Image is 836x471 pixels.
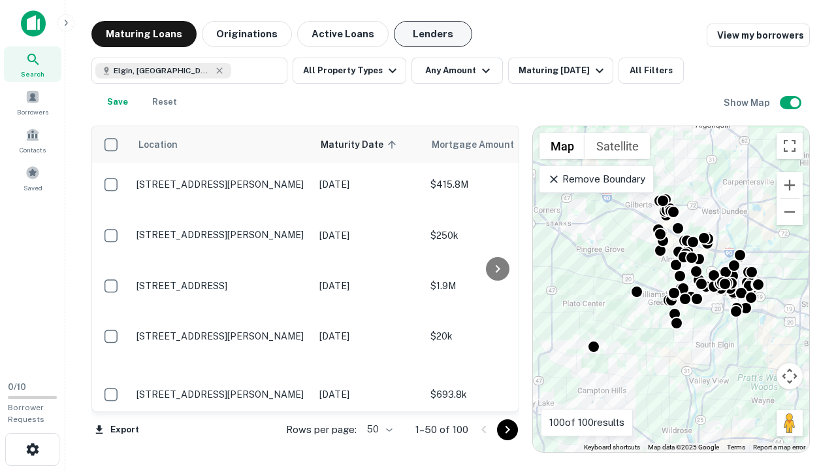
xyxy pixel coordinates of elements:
[97,89,138,115] button: Save your search to get updates of matches that match your search criteria.
[137,280,306,292] p: [STREET_ADDRESS]
[430,177,561,192] p: $415.8M
[424,126,568,163] th: Mortgage Amount
[137,179,306,190] p: [STREET_ADDRESS][PERSON_NAME]
[21,69,44,79] span: Search
[777,133,803,159] button: Toggle fullscreen view
[130,126,313,163] th: Location
[297,21,389,47] button: Active Loans
[777,172,803,198] button: Zoom in
[432,137,531,152] span: Mortgage Amount
[585,133,650,159] button: Show satellite imagery
[648,444,719,451] span: Map data ©2025 Google
[286,422,357,438] p: Rows per page:
[549,415,624,430] p: 100 of 100 results
[313,126,424,163] th: Maturity Date
[430,228,561,243] p: $250k
[319,279,417,293] p: [DATE]
[777,199,803,225] button: Zoom out
[394,21,472,47] button: Lenders
[707,24,810,47] a: View my borrowers
[137,229,306,241] p: [STREET_ADDRESS][PERSON_NAME]
[321,137,400,152] span: Maturity Date
[619,58,684,84] button: All Filters
[539,133,585,159] button: Show street map
[519,63,607,78] div: Maturing [DATE]
[24,183,42,193] span: Saved
[4,160,61,196] a: Saved
[508,58,613,84] button: Maturing [DATE]
[293,58,406,84] button: All Property Types
[536,435,579,452] img: Google
[753,444,805,451] a: Report a map error
[4,122,61,158] a: Contacts
[430,279,561,293] p: $1.9M
[21,10,46,37] img: capitalize-icon.png
[727,444,745,451] a: Terms (opens in new tab)
[319,228,417,243] p: [DATE]
[533,126,809,452] div: 0 0
[138,137,178,152] span: Location
[777,363,803,389] button: Map camera controls
[137,330,306,342] p: [STREET_ADDRESS][PERSON_NAME]
[8,403,44,424] span: Borrower Requests
[430,329,561,343] p: $20k
[4,46,61,82] a: Search
[4,84,61,120] a: Borrowers
[144,89,185,115] button: Reset
[137,389,306,400] p: [STREET_ADDRESS][PERSON_NAME]
[20,145,46,155] span: Contacts
[8,382,26,392] span: 0 / 10
[17,107,48,117] span: Borrowers
[411,58,503,84] button: Any Amount
[547,171,645,187] p: Remove Boundary
[536,435,579,452] a: Open this area in Google Maps (opens a new window)
[91,420,142,440] button: Export
[202,21,292,47] button: Originations
[430,387,561,402] p: $693.8k
[771,366,836,429] iframe: Chat Widget
[319,177,417,192] p: [DATE]
[319,387,417,402] p: [DATE]
[319,329,417,343] p: [DATE]
[584,443,640,452] button: Keyboard shortcuts
[91,21,197,47] button: Maturing Loans
[415,422,468,438] p: 1–50 of 100
[362,420,394,439] div: 50
[114,65,212,77] span: Elgin, [GEOGRAPHIC_DATA], [GEOGRAPHIC_DATA]
[497,419,518,440] button: Go to next page
[724,96,772,110] h6: Show Map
